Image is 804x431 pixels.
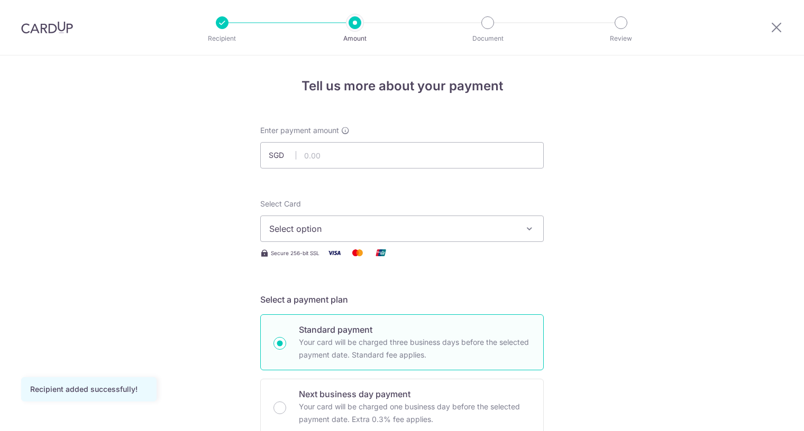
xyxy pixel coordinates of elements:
span: Select option [269,222,516,235]
img: CardUp [21,21,73,34]
button: Select option [260,215,544,242]
p: Amount [316,33,394,44]
h5: Select a payment plan [260,293,544,306]
p: Next business day payment [299,388,531,400]
img: Union Pay [370,246,391,259]
p: Your card will be charged three business days before the selected payment date. Standard fee appl... [299,336,531,361]
p: Recipient [183,33,261,44]
img: Mastercard [347,246,368,259]
span: SGD [269,150,296,161]
p: Your card will be charged one business day before the selected payment date. Extra 0.3% fee applies. [299,400,531,426]
span: translation missing: en.payables.payment_networks.credit_card.summary.labels.select_card [260,199,301,208]
p: Review [582,33,660,44]
h4: Tell us more about your payment [260,77,544,96]
p: Document [449,33,527,44]
img: Visa [324,246,345,259]
p: Standard payment [299,323,531,336]
span: Enter payment amount [260,125,339,136]
span: Secure 256-bit SSL [271,249,319,257]
div: Recipient added successfully! [30,384,148,395]
input: 0.00 [260,142,544,168]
